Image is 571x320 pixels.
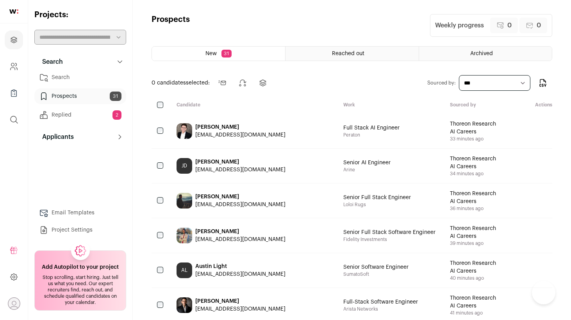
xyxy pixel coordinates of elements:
[34,129,126,145] button: Applicants
[195,305,285,313] div: [EMAIL_ADDRESS][DOMAIN_NAME]
[427,80,456,86] label: Sourced by:
[37,132,74,142] p: Applicants
[110,92,121,101] span: 31
[177,228,192,243] img: 2bbb114bdf28d1c82cefbc827b699e31d7c3756d83176448d9a8f135f898166e
[34,54,126,70] button: Search
[9,9,18,14] img: wellfound-shorthand-0d5821cbd27db2630d0214b213865d53afaa358527fdda9d0ea32b1df1b89c2c.svg
[37,57,63,67] p: Search
[450,155,500,171] span: Thoreon Research AI Careers
[152,14,190,37] h1: Prospects
[532,281,555,304] iframe: Help Scout Beacon - Open
[34,70,126,85] a: Search
[450,136,500,142] span: 33 minutes ago
[177,158,192,174] div: JD
[343,271,409,277] span: SumatoSoft
[444,102,509,109] div: Sourced by
[450,120,500,136] span: Thoreon Research AI Careers
[34,250,126,311] a: Add Autopilot to your project Stop scrolling, start hiring. Just tell us what you need. Our exper...
[152,79,210,87] span: selected:
[152,80,186,86] span: 0 candidates
[5,57,23,76] a: Company and ATS Settings
[195,166,285,174] div: [EMAIL_ADDRESS][DOMAIN_NAME]
[195,228,285,236] div: [PERSON_NAME]
[450,190,500,205] span: Thoreon Research AI Careers
[5,31,23,49] a: Projects
[221,50,232,58] span: 31
[112,110,121,120] span: 2
[195,158,285,166] div: [PERSON_NAME]
[195,193,285,201] div: [PERSON_NAME]
[195,201,285,209] div: [EMAIL_ADDRESS][DOMAIN_NAME]
[285,47,418,61] a: Reached out
[435,21,484,30] div: Weekly progress
[343,194,411,201] span: Senior Full Stack Engineer
[5,84,23,102] a: Company Lists
[450,275,500,281] span: 40 minutes ago
[343,263,409,271] span: Senior Software Engineer
[450,171,500,177] span: 34 minutes ago
[332,51,364,56] span: Reached out
[195,297,285,305] div: [PERSON_NAME]
[343,236,435,243] span: Fidelity Investments
[343,124,400,132] span: Full Stack AI Engineer
[195,270,285,278] div: [EMAIL_ADDRESS][DOMAIN_NAME]
[534,74,552,92] button: Export to CSV
[343,201,411,208] span: Loloi Rugs
[205,51,217,56] span: New
[8,297,20,310] button: Open dropdown
[343,159,391,167] span: Senior AI Engineer
[509,102,552,109] div: Actions
[450,310,500,316] span: 41 minutes ago
[343,228,435,236] span: Senior Full Stack Software Engineer
[34,107,126,123] a: Replied2
[34,222,126,238] a: Project Settings
[343,306,418,312] span: Arista Networks
[177,123,192,139] img: 37d694f5e6214575733bce4ed73a01e79e542b97b123516977a521bbc724c22d
[507,21,512,30] span: 0
[419,47,552,61] a: Archived
[343,167,391,173] span: Arine
[195,131,285,139] div: [EMAIL_ADDRESS][DOMAIN_NAME]
[34,9,126,20] h2: Projects:
[42,263,119,271] h2: Add Autopilot to your project
[450,259,500,275] span: Thoreon Research AI Careers
[537,21,541,30] span: 0
[177,193,192,209] img: 808b9c4c4c6fb7b8e818341125181cf287d779ff0fc24b460cd606c1e76fa4de.jpg
[450,205,500,212] span: 36 minutes ago
[170,102,337,109] div: Candidate
[177,297,192,313] img: 0fe737f4778d00e07e7edc6f95359d99ba6c37a5405b305d1e994130b8a7a058.jpg
[195,236,285,243] div: [EMAIL_ADDRESS][DOMAIN_NAME]
[343,298,418,306] span: Full-Stack Software Engineer
[450,240,500,246] span: 39 minutes ago
[34,88,126,104] a: Prospects31
[343,132,400,138] span: Peraton
[195,262,285,270] div: Austin Light
[470,51,493,56] span: Archived
[177,262,192,278] div: AL
[450,225,500,240] span: Thoreon Research AI Careers
[337,102,444,109] div: Work
[195,123,285,131] div: [PERSON_NAME]
[39,274,121,306] div: Stop scrolling, start hiring. Just tell us what you need. Our expert recruiters find, reach out, ...
[450,294,500,310] span: Thoreon Research AI Careers
[34,205,126,221] a: Email Templates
